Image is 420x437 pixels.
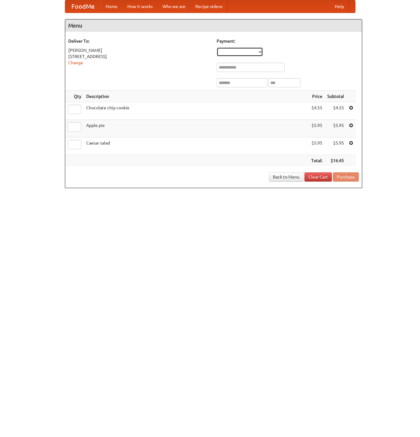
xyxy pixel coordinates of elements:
th: Total: [309,155,325,166]
a: Back to Menu [269,172,303,182]
button: Purchase [333,172,359,182]
td: $5.95 [309,120,325,137]
a: Clear Cart [304,172,332,182]
a: Home [101,0,122,13]
div: [PERSON_NAME] [68,47,210,53]
a: Who we are [158,0,190,13]
td: $5.95 [309,137,325,155]
h5: Deliver To: [68,38,210,44]
td: Caesar salad [84,137,309,155]
a: FoodMe [65,0,101,13]
th: Description [84,91,309,102]
a: Recipe videos [190,0,227,13]
td: $4.55 [309,102,325,120]
th: Qty [65,91,84,102]
td: $5.95 [325,120,346,137]
td: $4.55 [325,102,346,120]
a: Change [68,60,83,65]
th: Subtotal [325,91,346,102]
div: [STREET_ADDRESS] [68,53,210,60]
th: $16.45 [325,155,346,166]
h5: Payment: [217,38,359,44]
td: $5.95 [325,137,346,155]
td: Apple pie [84,120,309,137]
h4: Menu [65,19,362,32]
a: Help [330,0,349,13]
th: Price [309,91,325,102]
a: How it works [122,0,158,13]
td: Chocolate chip cookie [84,102,309,120]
